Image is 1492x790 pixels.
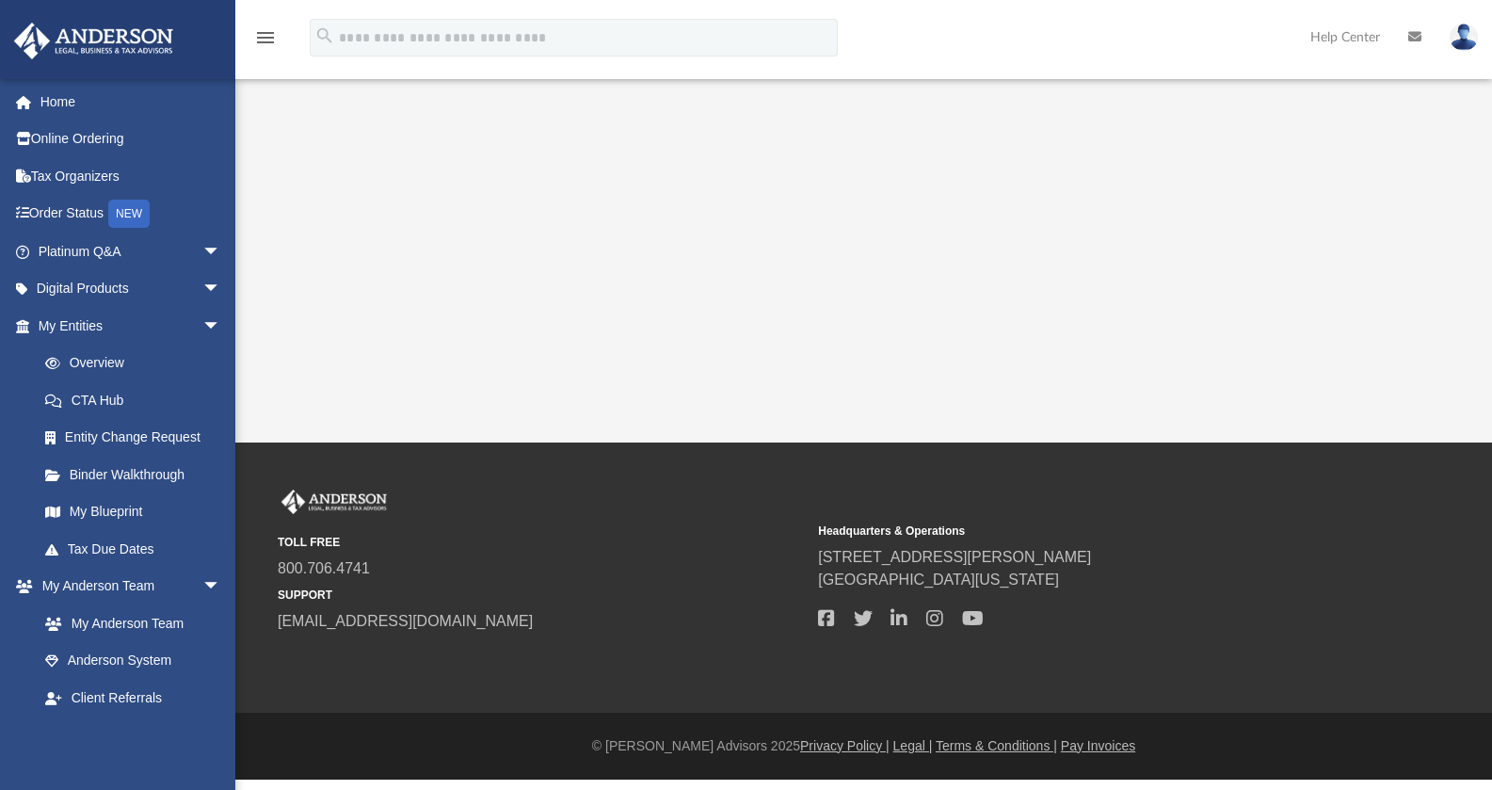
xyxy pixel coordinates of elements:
a: Pay Invoices [1061,738,1135,753]
a: Online Ordering [13,121,249,158]
a: [EMAIL_ADDRESS][DOMAIN_NAME] [278,613,533,629]
a: CTA Hub [26,381,249,419]
a: My Anderson Teamarrow_drop_down [13,568,240,605]
a: My Documentsarrow_drop_down [13,717,240,754]
a: Client Referrals [26,679,240,717]
span: arrow_drop_down [202,717,240,755]
a: 800.706.4741 [278,560,370,576]
a: Binder Walkthrough [26,456,249,493]
span: arrow_drop_down [202,270,240,309]
a: Tax Organizers [13,157,249,195]
img: Anderson Advisors Platinum Portal [278,490,391,514]
i: search [314,25,335,46]
a: My Blueprint [26,493,240,531]
small: SUPPORT [278,587,805,604]
a: [GEOGRAPHIC_DATA][US_STATE] [818,572,1059,588]
a: My Entitiesarrow_drop_down [13,307,249,345]
div: NEW [108,200,150,228]
div: © [PERSON_NAME] Advisors 2025 [235,736,1492,756]
a: Anderson System [26,642,240,680]
i: menu [254,26,277,49]
small: Headquarters & Operations [818,523,1345,540]
a: Tax Due Dates [26,530,249,568]
a: My Anderson Team [26,605,231,642]
a: Platinum Q&Aarrow_drop_down [13,233,249,270]
small: TOLL FREE [278,534,805,551]
span: arrow_drop_down [202,233,240,271]
a: [STREET_ADDRESS][PERSON_NAME] [818,549,1091,565]
img: User Pic [1450,24,1478,51]
a: Terms & Conditions | [936,738,1057,753]
img: Anderson Advisors Platinum Portal [8,23,179,59]
a: Overview [26,345,249,382]
a: menu [254,36,277,49]
a: Entity Change Request [26,419,249,457]
a: Legal | [893,738,933,753]
a: Home [13,83,249,121]
span: arrow_drop_down [202,568,240,606]
a: Privacy Policy | [800,738,890,753]
span: arrow_drop_down [202,307,240,346]
a: Digital Productsarrow_drop_down [13,270,249,308]
a: Order StatusNEW [13,195,249,234]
